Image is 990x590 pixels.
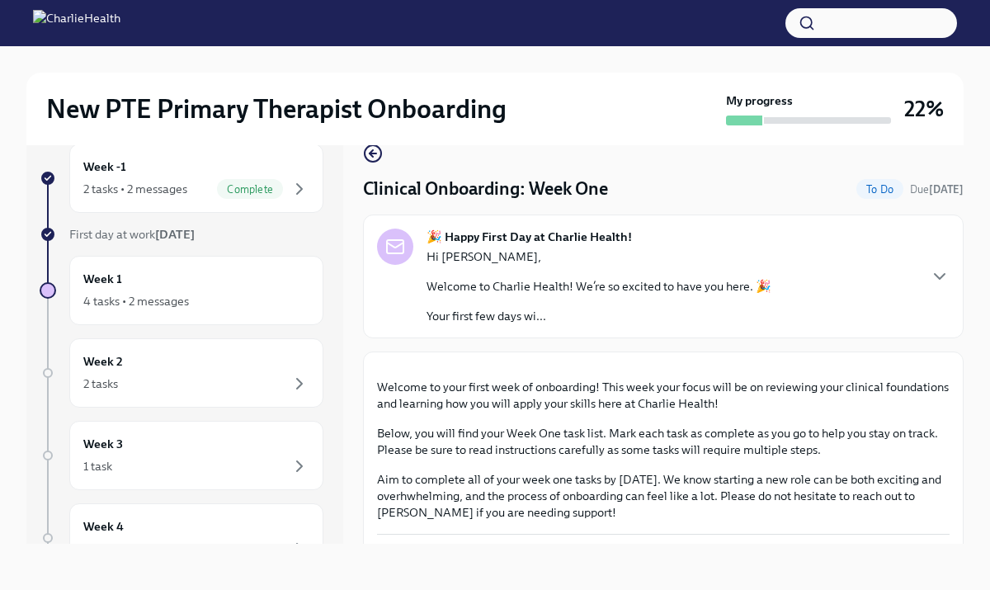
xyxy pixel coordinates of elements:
[46,92,507,125] h2: New PTE Primary Therapist Onboarding
[726,92,793,109] strong: My progress
[929,183,964,196] strong: [DATE]
[83,458,112,474] div: 1 task
[40,503,323,573] a: Week 41 task
[83,540,112,557] div: 1 task
[33,10,120,36] img: CharlieHealth
[155,227,195,242] strong: [DATE]
[40,226,323,243] a: First day at work[DATE]
[69,227,195,242] span: First day at work
[83,270,122,288] h6: Week 1
[377,471,950,521] p: Aim to complete all of your week one tasks by [DATE]. We know starting a new role can be both exc...
[363,177,608,201] h4: Clinical Onboarding: Week One
[856,183,903,196] span: To Do
[377,379,950,412] p: Welcome to your first week of onboarding! This week your focus will be on reviewing your clinical...
[40,144,323,213] a: Week -12 tasks • 2 messagesComplete
[40,256,323,325] a: Week 14 tasks • 2 messages
[427,308,771,324] p: Your first few days wi...
[217,183,283,196] span: Complete
[83,517,124,536] h6: Week 4
[83,352,123,371] h6: Week 2
[377,425,950,458] p: Below, you will find your Week One task list. Mark each task as complete as you go to help you st...
[910,182,964,197] span: August 23rd, 2025 10:00
[83,158,126,176] h6: Week -1
[83,375,118,392] div: 2 tasks
[427,248,771,265] p: Hi [PERSON_NAME],
[904,94,944,124] h3: 22%
[83,293,189,309] div: 4 tasks • 2 messages
[910,183,964,196] span: Due
[40,421,323,490] a: Week 31 task
[83,435,123,453] h6: Week 3
[427,278,771,295] p: Welcome to Charlie Health! We’re so excited to have you here. 🎉
[427,229,632,245] strong: 🎉 Happy First Day at Charlie Health!
[83,181,187,197] div: 2 tasks • 2 messages
[40,338,323,408] a: Week 22 tasks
